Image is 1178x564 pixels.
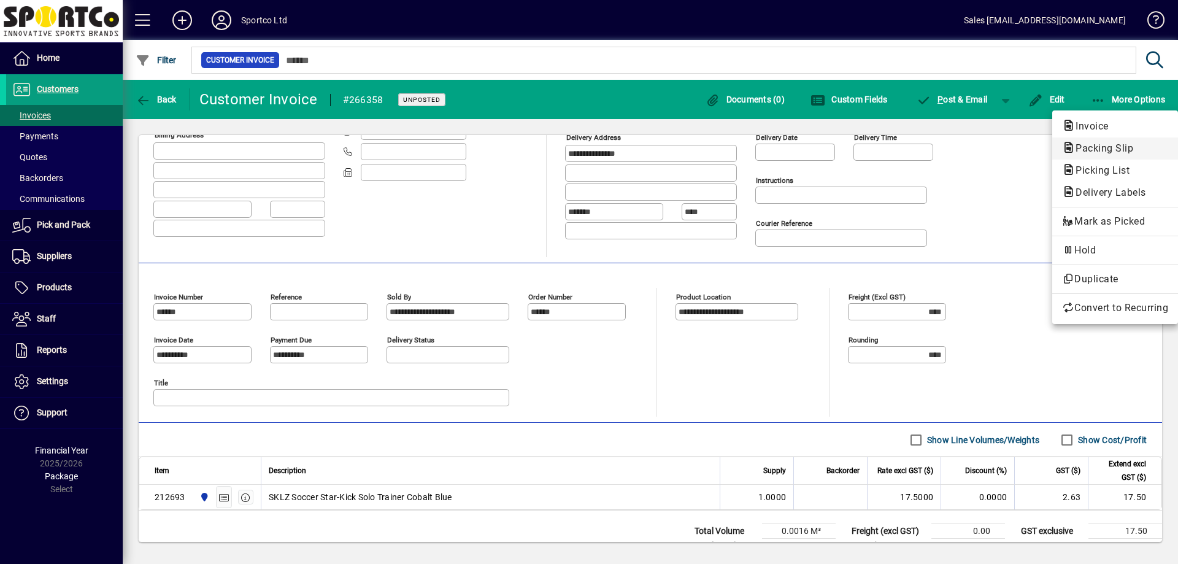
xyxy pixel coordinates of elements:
span: Picking List [1062,164,1136,176]
span: Duplicate [1062,272,1168,287]
span: Packing Slip [1062,142,1139,154]
span: Invoice [1062,120,1115,132]
span: Mark as Picked [1062,214,1168,229]
span: Convert to Recurring [1062,301,1168,315]
span: Hold [1062,243,1168,258]
span: Delivery Labels [1062,187,1152,198]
